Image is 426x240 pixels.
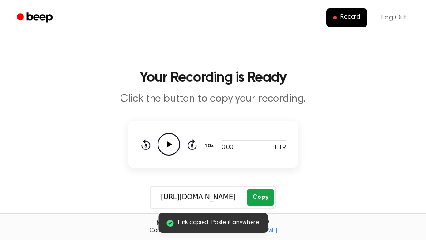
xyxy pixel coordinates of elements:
a: Beep [11,9,60,27]
button: 1.0x [204,138,217,153]
button: Copy [247,189,273,206]
span: Contact us [5,227,421,235]
span: 0:00 [222,143,233,152]
a: Log Out [373,7,415,28]
span: 1:19 [274,143,285,152]
h1: Your Recording is Ready [11,71,415,85]
button: Record [326,8,367,27]
span: Link copied. Paste it anywhere. [178,218,260,228]
a: [EMAIL_ADDRESS][DOMAIN_NAME] [181,228,277,234]
p: Click the button to copy your recording. [44,92,383,107]
span: Record [340,14,360,22]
